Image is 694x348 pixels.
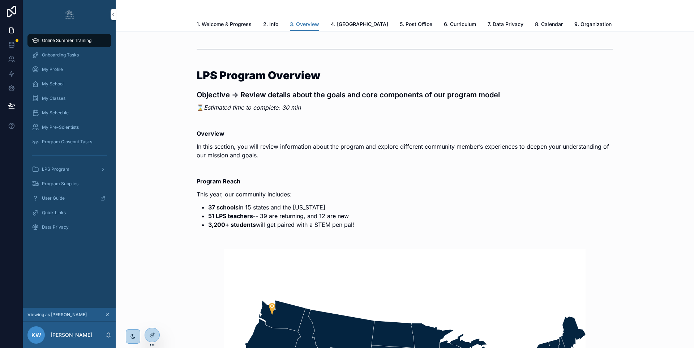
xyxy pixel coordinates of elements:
[488,21,523,28] span: 7. Data Privacy
[197,21,252,28] span: 1. Welcome & Progress
[42,139,92,145] span: Program Closeout Tasks
[42,67,63,72] span: My Profile
[290,21,319,28] span: 3. Overview
[27,106,111,119] a: My Schedule
[42,38,91,43] span: Online Summer Training
[27,206,111,219] a: Quick Links
[27,63,111,76] a: My Profile
[208,221,256,228] strong: 3,200+ students
[42,166,69,172] span: LPS Program
[208,204,239,211] strong: 37 schools
[204,104,301,111] em: Estimated time to complete: 30 min
[263,18,278,32] a: 2. Info
[197,70,613,81] h1: LPS Program Overview
[42,110,69,116] span: My Schedule
[197,103,613,112] p: ⌛
[27,92,111,105] a: My Classes
[197,142,613,160] p: In this section, you will review information about the program and explore different community me...
[197,190,613,199] p: This year, our community includes:
[535,21,563,28] span: 8. Calendar
[42,81,64,87] span: My School
[400,18,432,32] a: 5. Post Office
[27,121,111,134] a: My Pre-Scientists
[64,9,75,20] img: App logo
[42,195,65,201] span: User Guide
[27,177,111,190] a: Program Supplies
[197,130,224,137] strong: Overview
[23,29,116,243] div: scrollable content
[42,52,79,58] span: Onboarding Tasks
[290,18,319,31] a: 3. Overview
[27,48,111,61] a: Onboarding Tasks
[197,18,252,32] a: 1. Welcome & Progress
[27,135,111,148] a: Program Closeout Tasks
[42,224,69,230] span: Data Privacy
[42,124,79,130] span: My Pre-Scientists
[27,77,111,90] a: My School
[208,212,253,220] strong: 51 LPS teachers
[27,34,111,47] a: Online Summer Training
[331,18,388,32] a: 4. [GEOGRAPHIC_DATA]
[444,21,476,28] span: 6. Curriculum
[208,220,613,229] li: will get paired with a STEM pen pal!
[263,21,278,28] span: 2. Info
[208,203,613,212] li: in 15 states and the [US_STATE]
[27,312,87,318] span: Viewing as [PERSON_NAME]
[197,89,613,100] h3: Objective -> Review details about the goals and core components of our program model
[42,181,78,187] span: Program Supplies
[27,192,111,205] a: User Guide
[31,331,41,339] span: KW
[444,18,476,32] a: 6. Curriculum
[197,178,240,185] strong: Program Reach
[27,163,111,176] a: LPS Program
[42,210,66,216] span: Quick Links
[27,221,111,234] a: Data Privacy
[51,331,92,339] p: [PERSON_NAME]
[535,18,563,32] a: 8. Calendar
[331,21,388,28] span: 4. [GEOGRAPHIC_DATA]
[574,18,612,32] a: 9. Organization
[400,21,432,28] span: 5. Post Office
[42,96,65,101] span: My Classes
[488,18,523,32] a: 7. Data Privacy
[208,212,613,220] li: -- 39 are returning, and 12 are new
[574,21,612,28] span: 9. Organization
